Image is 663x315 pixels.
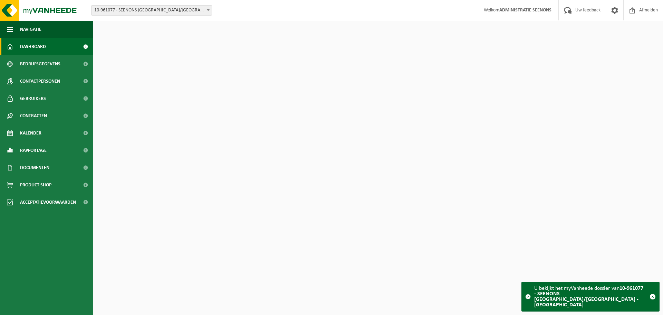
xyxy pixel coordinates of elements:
div: U bekijkt het myVanheede dossier van [534,282,646,311]
span: Bedrijfsgegevens [20,55,60,73]
span: Documenten [20,159,49,176]
span: Contactpersonen [20,73,60,90]
span: Dashboard [20,38,46,55]
span: Navigatie [20,21,41,38]
span: Contracten [20,107,47,124]
span: Acceptatievoorwaarden [20,194,76,211]
strong: 10-961077 - SEENONS [GEOGRAPHIC_DATA]/[GEOGRAPHIC_DATA] - [GEOGRAPHIC_DATA] [534,286,643,308]
span: 10-961077 - SEENONS BELGIUM/KU LEUVEN KASTEELPARK ARENBERG - HEVERLEE [91,5,212,16]
span: 10-961077 - SEENONS BELGIUM/KU LEUVEN KASTEELPARK ARENBERG - HEVERLEE [92,6,212,15]
span: Gebruikers [20,90,46,107]
strong: ADMINISTRATIE SEENONS [499,8,551,13]
span: Kalender [20,124,41,142]
span: Product Shop [20,176,51,194]
span: Rapportage [20,142,47,159]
